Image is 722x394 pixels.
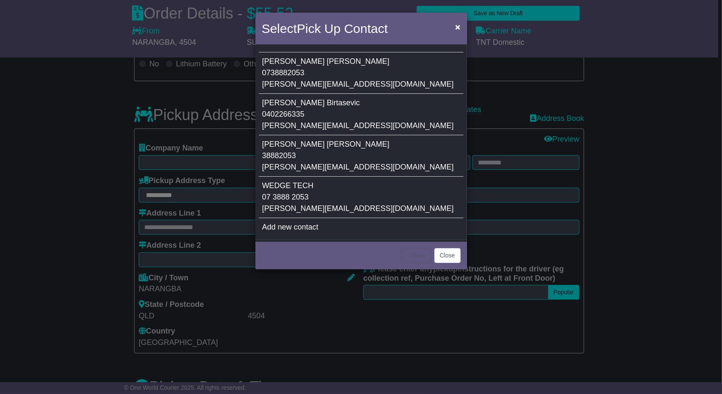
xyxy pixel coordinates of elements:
[262,110,305,118] span: 0402266335
[262,151,296,160] span: 38882053
[262,68,305,77] span: 0738882053
[262,204,454,213] span: [PERSON_NAME][EMAIL_ADDRESS][DOMAIN_NAME]
[451,18,464,36] button: Close
[262,98,325,107] span: [PERSON_NAME]
[262,140,325,148] span: [PERSON_NAME]
[344,22,388,36] span: Contact
[262,163,454,171] span: [PERSON_NAME][EMAIL_ADDRESS][DOMAIN_NAME]
[293,181,313,190] span: TECH
[262,19,388,38] h4: Select
[434,248,461,263] button: Close
[455,22,460,32] span: ×
[262,193,309,201] span: 07 3888 2053
[327,98,360,107] span: Birtasevic
[297,22,340,36] span: Pick Up
[262,223,318,231] span: Add new contact
[327,57,390,66] span: [PERSON_NAME]
[262,57,325,66] span: [PERSON_NAME]
[262,121,454,130] span: [PERSON_NAME][EMAIL_ADDRESS][DOMAIN_NAME]
[262,80,454,88] span: [PERSON_NAME][EMAIL_ADDRESS][DOMAIN_NAME]
[327,140,390,148] span: [PERSON_NAME]
[402,248,431,263] button: < Back
[262,181,291,190] span: WEDGE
